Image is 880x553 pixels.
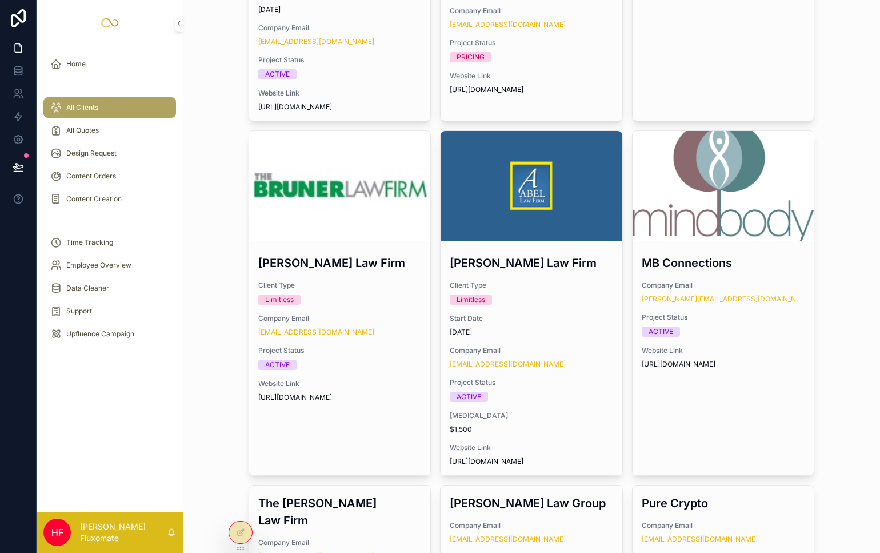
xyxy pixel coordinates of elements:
a: Upfluence Campaign [43,324,176,344]
span: [URL][DOMAIN_NAME] [258,102,422,112]
span: Upfluence Campaign [66,329,134,339]
h3: [PERSON_NAME] Law Firm [450,254,613,272]
a: Time Tracking [43,232,176,253]
a: [EMAIL_ADDRESS][DOMAIN_NAME] [450,360,566,369]
div: scrollable content [37,46,183,359]
span: Design Request [66,149,117,158]
a: [PERSON_NAME] Law FirmClient TypeLimitlessCompany Email[EMAIL_ADDRESS][DOMAIN_NAME]Project Status... [249,130,431,476]
span: Content Orders [66,172,116,181]
span: Home [66,59,86,69]
a: [EMAIL_ADDRESS][DOMAIN_NAME] [642,535,758,544]
span: Website Link [642,346,805,355]
h3: [PERSON_NAME] Law Group [450,495,613,512]
span: HF [51,526,63,539]
div: mbc_col_new_colors.webp [633,131,814,241]
a: MB ConnectionsCompany Email[PERSON_NAME][EMAIL_ADDRESS][DOMAIN_NAME]Project StatusACTIVEWebsite L... [632,130,815,476]
span: Company Email [258,538,422,547]
span: Company Email [258,314,422,323]
a: Content Creation [43,189,176,209]
span: Content Creation [66,194,122,204]
span: Client Type [450,281,613,290]
span: Support [66,307,92,316]
span: Company Email [258,23,422,33]
h3: MB Connections [642,254,805,272]
span: Project Status [450,378,613,387]
span: Project Status [450,38,613,47]
p: [PERSON_NAME] Fluxomate [80,521,167,544]
span: Client Type [258,281,422,290]
div: images.png [441,131,622,241]
a: [EMAIL_ADDRESS][DOMAIN_NAME] [258,328,374,337]
div: ACTIVE [457,392,481,402]
span: Time Tracking [66,238,113,247]
span: All Clients [66,103,98,112]
span: [DATE] [258,5,422,14]
img: App logo [101,14,119,32]
a: Employee Overview [43,255,176,276]
h3: [PERSON_NAME] Law Firm [258,254,422,272]
span: Company Email [642,521,805,530]
a: [PERSON_NAME] Law FirmClient TypeLimitlessStart Date[DATE]Company Email[EMAIL_ADDRESS][DOMAIN_NAM... [440,130,623,476]
span: Website Link [258,89,422,98]
div: Limitless [265,295,294,305]
span: [URL][DOMAIN_NAME] [642,360,805,369]
span: Company Email [450,346,613,355]
span: Start Date [450,314,613,323]
span: All Quotes [66,126,99,135]
div: PRICING [457,52,485,62]
a: Design Request [43,143,176,164]
a: All Clients [43,97,176,118]
span: Website Link [450,443,613,452]
div: Limitless [457,295,485,305]
span: Data Cleaner [66,284,109,293]
a: All Quotes [43,120,176,141]
a: [EMAIL_ADDRESS][DOMAIN_NAME] [450,535,566,544]
a: Support [43,301,176,321]
span: [MEDICAL_DATA] [450,411,613,420]
a: Home [43,54,176,74]
div: ACTIVE [649,327,673,337]
span: Company Email [642,281,805,290]
span: [URL][DOMAIN_NAME] [258,393,422,402]
span: $1,500 [450,425,613,434]
div: 1631316930457.jpeg [249,131,431,241]
div: ACTIVE [265,69,290,79]
span: Project Status [642,313,805,322]
span: Company Email [450,6,613,15]
a: Content Orders [43,166,176,186]
a: [PERSON_NAME][EMAIL_ADDRESS][DOMAIN_NAME] [642,295,805,304]
span: Project Status [258,55,422,65]
h3: The [PERSON_NAME] Law Firm [258,495,422,529]
span: [DATE] [450,328,613,337]
a: [EMAIL_ADDRESS][DOMAIN_NAME] [450,20,566,29]
h3: Pure Crypto [642,495,805,512]
span: Website Link [258,379,422,388]
span: Project Status [258,346,422,355]
span: [URL][DOMAIN_NAME] [450,85,613,94]
a: [EMAIL_ADDRESS][DOMAIN_NAME] [258,37,374,46]
span: [URL][DOMAIN_NAME] [450,457,613,466]
div: ACTIVE [265,360,290,370]
a: Data Cleaner [43,278,176,299]
span: Employee Overview [66,261,131,270]
span: Company Email [450,521,613,530]
span: Website Link [450,71,613,81]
